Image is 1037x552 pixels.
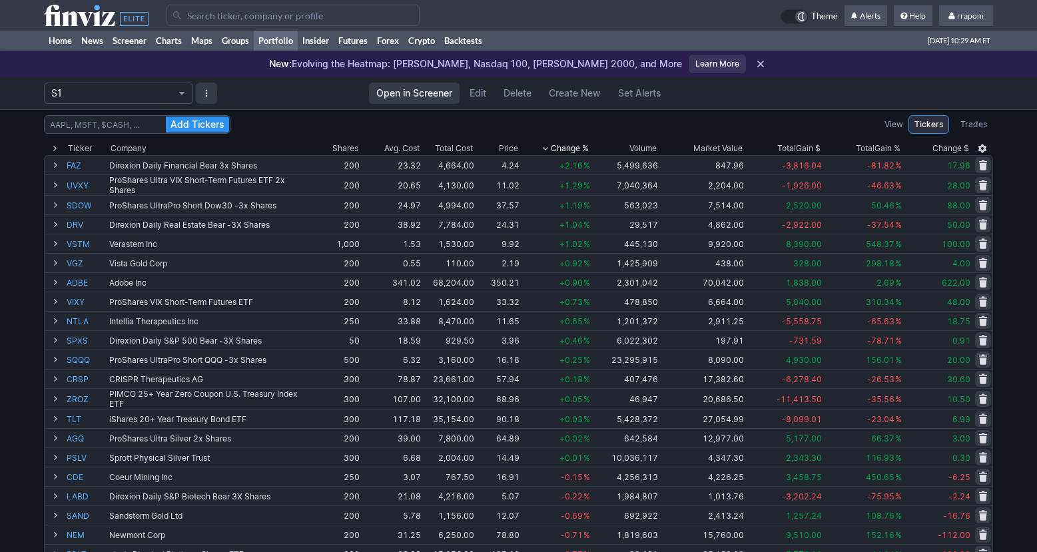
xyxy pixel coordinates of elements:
[777,142,821,155] div: Gain $
[67,273,107,292] a: ADBE
[109,239,312,249] div: Verastem Inc
[186,31,217,51] a: Maps
[422,388,476,409] td: 32,100.00
[361,388,422,409] td: 107.00
[67,467,107,486] a: CDE
[782,374,822,384] span: -6,278.40
[44,83,193,104] button: Portfolio
[895,316,902,326] span: %
[559,258,583,268] span: +0.92
[583,374,590,384] span: %
[476,330,520,350] td: 3.96
[422,174,476,195] td: 4,130.00
[895,336,902,346] span: %
[67,525,107,544] a: NEM
[67,350,107,369] a: SQQQ
[334,31,372,51] a: Futures
[659,428,745,447] td: 12,977.00
[559,316,583,326] span: +0.65
[422,409,476,428] td: 35,154.00
[361,292,422,311] td: 8.12
[559,394,583,404] span: +0.05
[561,472,583,482] span: -0.15
[811,9,838,24] span: Theme
[895,433,902,443] span: %
[591,369,659,388] td: 407,476
[470,87,486,100] span: Edit
[369,83,460,104] a: Open in Screener
[786,472,822,482] span: 3,458.75
[908,115,949,134] a: Tickers
[361,214,422,234] td: 38.92
[591,330,659,350] td: 6,022,302
[67,156,107,174] a: FAZ
[659,388,745,409] td: 20,686.50
[786,239,822,249] span: 8,390.00
[583,414,590,424] span: %
[895,258,902,268] span: %
[867,414,894,424] span: -23.04
[559,220,583,230] span: +1.04
[693,142,743,155] span: Market Value
[361,467,422,486] td: 3.07
[659,369,745,388] td: 17,382.60
[867,336,894,346] span: -78.71
[895,414,902,424] span: %
[109,472,312,482] div: Coeur Mining Inc
[659,292,745,311] td: 6,664.00
[559,433,583,443] span: +0.02
[952,453,970,463] span: 0.30
[559,278,583,288] span: +0.90
[914,118,943,131] span: Tickers
[942,239,970,249] span: 100.00
[659,272,745,292] td: 70,042.00
[67,410,107,428] a: TLT
[559,336,583,346] span: +0.46
[384,142,420,155] div: Avg. Cost
[476,428,520,447] td: 64.89
[591,292,659,311] td: 478,850
[422,467,476,486] td: 767.50
[952,433,970,443] span: 3.00
[659,234,745,253] td: 9,920.00
[67,234,107,253] a: VSTM
[313,486,361,505] td: 200
[659,409,745,428] td: 27,054.99
[583,258,590,268] span: %
[947,394,970,404] span: 10.50
[44,31,77,51] a: Home
[109,316,312,326] div: Intellia Therapeutics Inc
[591,155,659,174] td: 5,499,636
[376,87,452,100] span: Open in Screener
[361,409,422,428] td: 117.18
[895,394,902,404] span: %
[583,220,590,230] span: %
[591,174,659,195] td: 7,040,364
[422,234,476,253] td: 1,530.00
[591,428,659,447] td: 642,584
[109,374,312,384] div: CRISPR Therapeutics AG
[867,160,894,170] span: -81.82
[422,272,476,292] td: 68,204.00
[67,448,107,467] a: PSLV
[845,5,887,27] a: Alerts
[476,234,520,253] td: 9.92
[559,297,583,307] span: +0.73
[361,350,422,369] td: 6.32
[583,336,590,346] span: %
[67,506,107,525] a: SAND
[948,472,970,482] span: -6.25
[629,142,657,155] div: Volume
[689,55,746,73] a: Learn More
[871,200,894,210] span: 50.46
[583,433,590,443] span: %
[361,234,422,253] td: 1.53
[559,453,583,463] span: +0.01
[591,234,659,253] td: 445,130
[895,355,902,365] span: %
[67,254,107,272] a: VGZ
[67,175,107,195] a: UVXY
[109,297,312,307] div: ProShares VIX Short-Term Futures ETF
[786,355,822,365] span: 4,930.00
[313,428,361,447] td: 200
